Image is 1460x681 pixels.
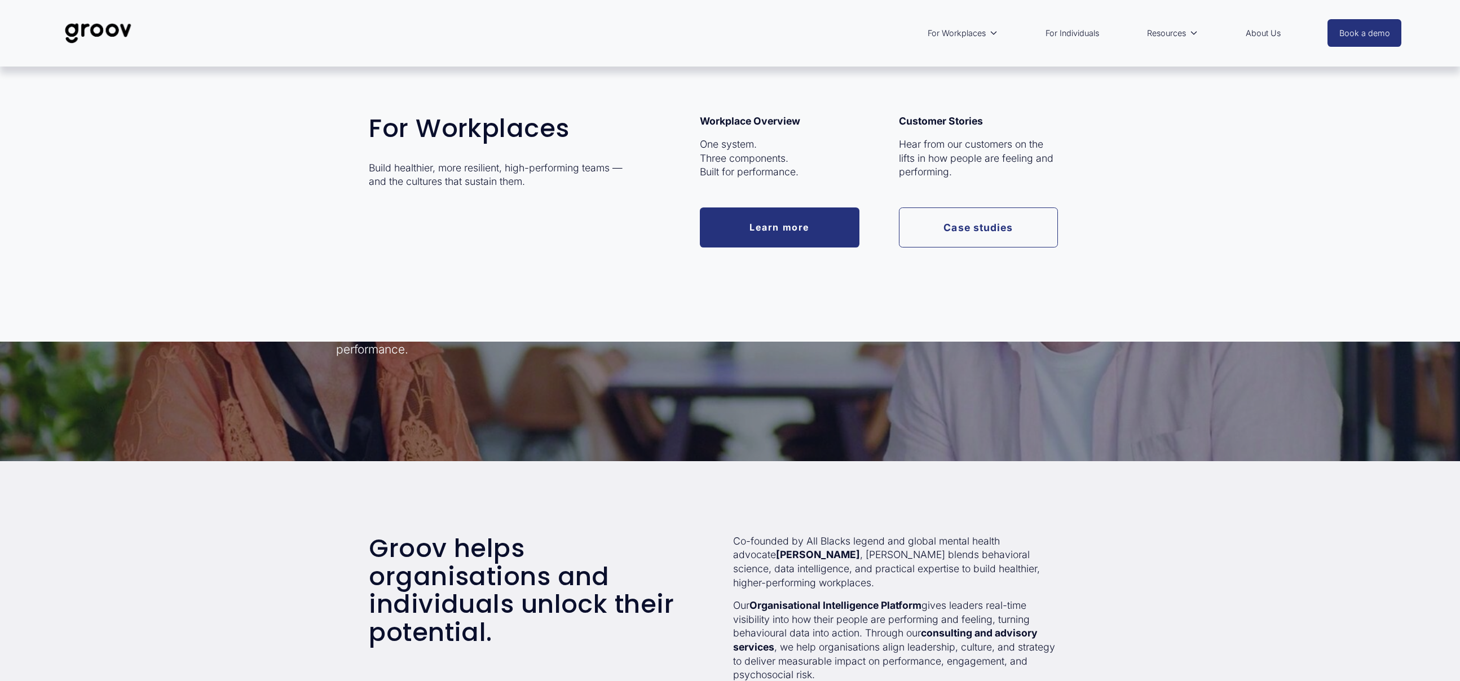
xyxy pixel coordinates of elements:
[1327,19,1402,47] a: Book a demo
[922,20,1004,46] a: folder dropdown
[1240,20,1286,46] a: About Us
[928,26,986,41] span: For Workplaces
[369,114,628,143] h2: For Workplaces
[899,115,983,127] strong: Customer Stories
[1147,26,1186,41] span: Resources
[369,161,628,189] p: Build healthier, more resilient, high-performing teams — and the cultures that sustain them.
[700,207,859,247] a: Learn more
[700,115,800,127] strong: Workplace Overview
[1040,20,1105,46] a: For Individuals
[899,138,1058,179] p: Hear from our customers on the lifts in how people are feeling and performing.
[59,15,138,52] img: Groov | Unlock Human Potential at Work and in Life
[700,138,859,179] p: One system. Three components. Built for performance.
[899,207,1058,247] a: Case studies
[1141,20,1204,46] a: folder dropdown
